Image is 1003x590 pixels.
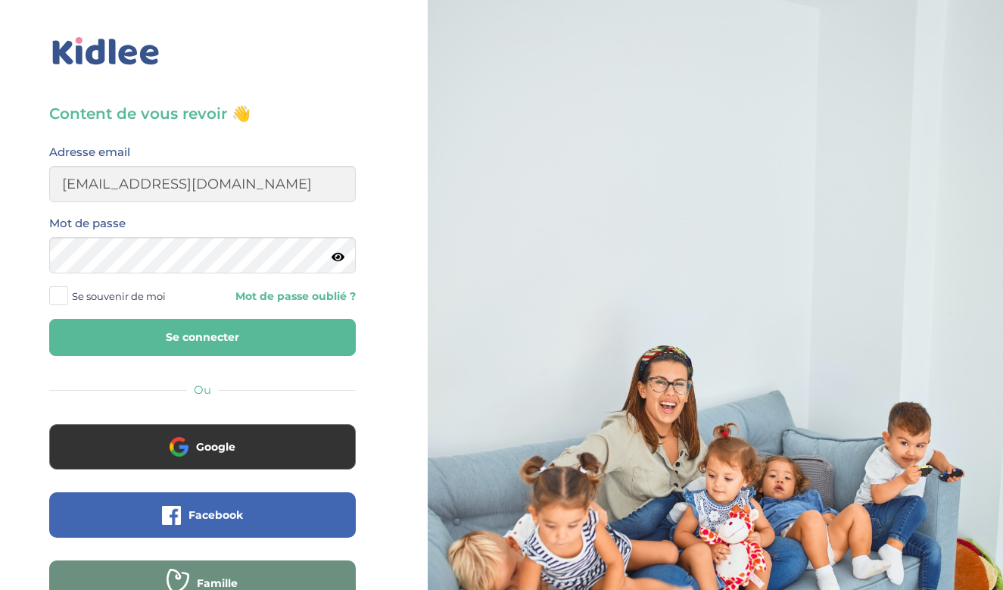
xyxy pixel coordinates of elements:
span: Ou [194,382,211,397]
img: facebook.png [162,506,181,525]
label: Mot de passe [49,214,126,233]
button: Facebook [49,492,356,538]
label: Adresse email [49,142,130,162]
img: google.png [170,437,188,456]
a: Mot de passe oublié ? [213,289,355,304]
span: Facebook [188,507,243,523]
input: Email [49,166,356,202]
a: Google [49,450,356,464]
button: Google [49,424,356,470]
img: logo_kidlee_bleu [49,34,163,69]
button: Se connecter [49,319,356,356]
h3: Content de vous revoir 👋 [49,103,356,124]
span: Google [196,439,235,454]
span: Se souvenir de moi [72,286,166,306]
a: Facebook [49,518,356,532]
